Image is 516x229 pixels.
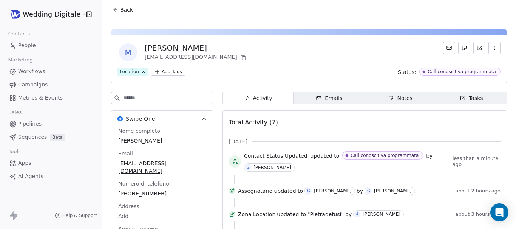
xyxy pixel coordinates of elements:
[18,120,42,128] span: Pipelines
[126,115,155,123] span: Swipe One
[118,160,206,175] span: [EMAIL_ADDRESS][DOMAIN_NAME]
[244,152,307,160] span: Contact Status Updated
[428,69,496,74] div: Call conoscitiva programmata
[6,170,96,183] a: AI Agents
[307,211,344,218] span: "Pietradefusi"
[6,131,96,143] a: SequencesBeta
[356,211,359,217] div: A
[388,94,412,102] div: Notes
[117,127,162,135] span: Nome completo
[18,133,47,141] span: Sequences
[253,165,291,170] div: [PERSON_NAME]
[6,78,96,91] a: Campaigns
[247,164,250,171] div: G
[357,187,363,195] span: by
[117,203,141,210] span: Address
[367,188,370,194] div: G
[118,212,206,220] span: Add
[6,157,96,169] a: Apps
[118,190,206,197] span: [PHONE_NUMBER]
[119,43,137,61] span: M
[351,153,419,158] div: Call conoscitiva programmata
[5,107,25,118] span: Sales
[238,187,272,195] span: Assegnatario
[18,94,63,102] span: Metrics & Events
[345,211,352,218] span: by
[145,53,248,62] div: [EMAIL_ADDRESS][DOMAIN_NAME]
[11,10,20,19] img: WD-pittogramma.png
[456,188,501,194] span: about 2 hours ago
[460,94,483,102] div: Tasks
[62,212,97,218] span: Help & Support
[6,118,96,130] a: Pipelines
[456,211,501,217] span: about 3 hours ago
[5,28,33,40] span: Contacts
[18,68,45,75] span: Workflows
[277,211,306,218] span: updated to
[151,68,185,76] button: Add Tags
[316,94,342,102] div: Emails
[5,54,36,66] span: Marketing
[6,92,96,104] a: Metrics & Events
[229,138,247,145] span: [DATE]
[117,116,123,121] img: Swipe One
[50,134,65,141] span: Beta
[314,188,352,194] div: [PERSON_NAME]
[363,212,400,217] div: [PERSON_NAME]
[6,65,96,78] a: Workflows
[55,212,97,218] a: Help & Support
[120,68,139,75] div: Location
[9,8,80,21] button: Wedding Digitale
[111,111,213,127] button: Swipe OneSwipe One
[311,152,340,160] span: updated to
[18,172,43,180] span: AI Agents
[23,9,80,19] span: Wedding Digitale
[398,68,416,76] span: Status:
[426,152,433,160] span: by
[453,155,501,168] span: less than a minute ago
[18,159,31,167] span: Apps
[18,81,48,89] span: Campaigns
[117,180,171,188] span: Numero di telefono
[120,6,133,14] span: Back
[238,211,275,218] span: Zona Location
[118,137,206,144] span: [PERSON_NAME]
[307,188,310,194] div: G
[274,187,303,195] span: updated to
[229,119,278,126] span: Total Activity (7)
[6,39,96,52] a: People
[117,150,134,157] span: Email
[18,41,36,49] span: People
[374,188,412,194] div: [PERSON_NAME]
[108,3,137,17] button: Back
[490,203,508,221] div: Open Intercom Messenger
[145,43,248,53] div: [PERSON_NAME]
[5,146,24,157] span: Tools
